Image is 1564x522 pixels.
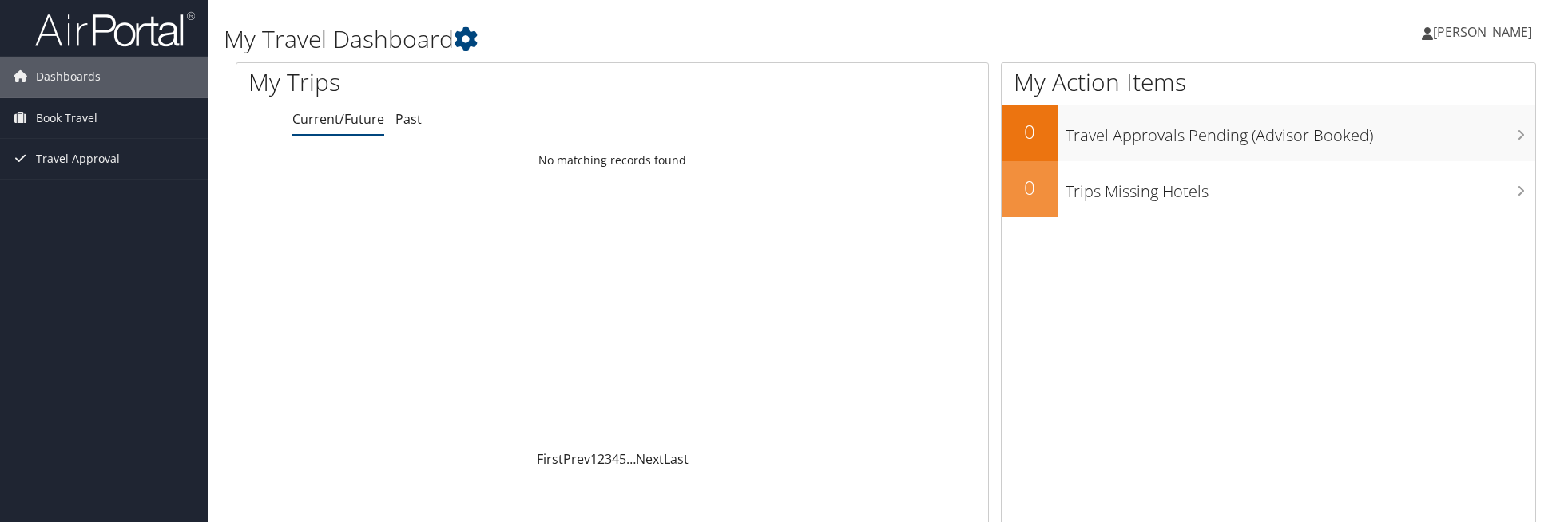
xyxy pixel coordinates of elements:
span: [PERSON_NAME] [1433,23,1532,41]
span: Book Travel [36,98,97,138]
img: airportal-logo.png [35,10,195,48]
a: Prev [563,450,590,468]
a: 0Trips Missing Hotels [1002,161,1535,217]
a: 4 [612,450,619,468]
a: 1 [590,450,597,468]
h3: Trips Missing Hotels [1066,172,1535,203]
a: Current/Future [292,110,384,128]
a: [PERSON_NAME] [1422,8,1548,56]
h2: 0 [1002,118,1058,145]
span: Dashboards [36,57,101,97]
a: 3 [605,450,612,468]
a: Past [395,110,422,128]
span: … [626,450,636,468]
h3: Travel Approvals Pending (Advisor Booked) [1066,117,1535,147]
a: Next [636,450,664,468]
a: 5 [619,450,626,468]
a: 0Travel Approvals Pending (Advisor Booked) [1002,105,1535,161]
h2: 0 [1002,174,1058,201]
a: First [537,450,563,468]
h1: My Trips [248,65,663,99]
td: No matching records found [236,146,988,175]
h1: My Action Items [1002,65,1535,99]
span: Travel Approval [36,139,120,179]
a: Last [664,450,689,468]
a: 2 [597,450,605,468]
h1: My Travel Dashboard [224,22,1106,56]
